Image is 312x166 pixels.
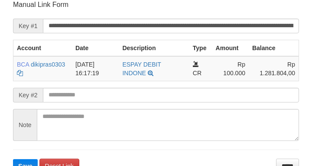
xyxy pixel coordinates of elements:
[212,40,249,56] th: Amount
[13,109,37,141] span: Note
[122,61,161,77] a: ESPAY DEBIT INDONE
[13,88,43,102] span: Key #2
[17,61,29,68] span: BCA
[249,40,299,56] th: Balance
[31,61,65,68] a: dikipras0303
[13,19,43,33] span: Key #1
[249,56,299,81] td: Rp 1.281.804,00
[17,70,23,77] a: Copy dikipras0303 to clipboard
[72,56,119,81] td: [DATE] 16:17:19
[13,40,72,56] th: Account
[193,70,201,77] span: CR
[119,40,189,56] th: Description
[189,40,212,56] th: Type
[212,56,249,81] td: Rp 100.000
[72,40,119,56] th: Date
